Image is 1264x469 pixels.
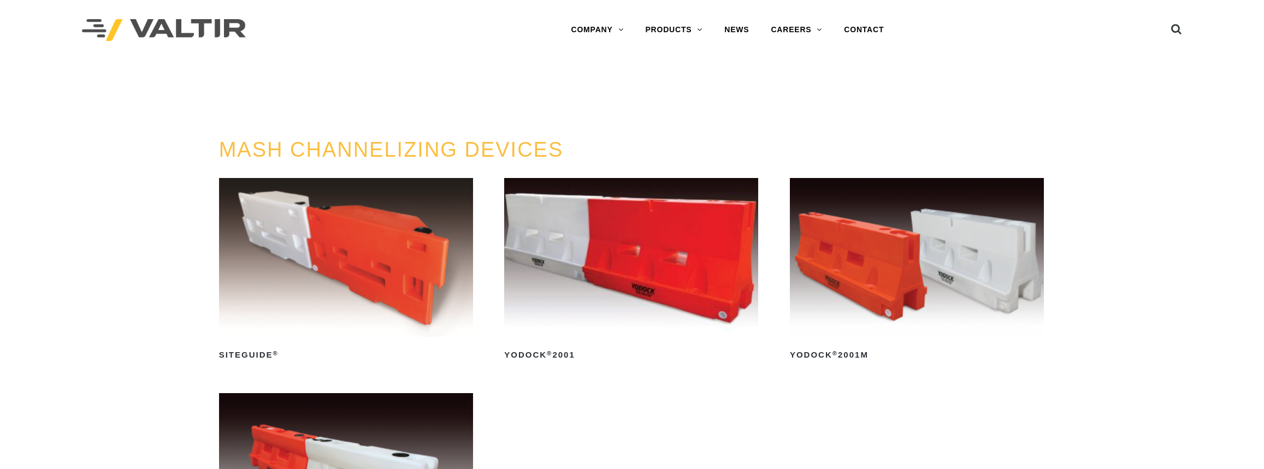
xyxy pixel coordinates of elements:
sup: ® [273,350,279,357]
img: Yodock 2001 Water Filled Barrier and Barricade [504,178,758,337]
a: Yodock®2001 [504,178,758,364]
a: SiteGuide® [219,178,473,364]
h2: Yodock 2001M [790,347,1044,364]
h2: SiteGuide [219,347,473,364]
sup: ® [547,350,552,357]
a: CAREERS [760,19,833,41]
a: Yodock®2001M [790,178,1044,364]
a: CONTACT [833,19,895,41]
a: COMPANY [560,19,635,41]
sup: ® [832,350,838,357]
a: MASH CHANNELIZING DEVICES [219,138,564,161]
img: Valtir [82,19,246,41]
h2: Yodock 2001 [504,347,758,364]
a: NEWS [713,19,760,41]
a: PRODUCTS [634,19,713,41]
